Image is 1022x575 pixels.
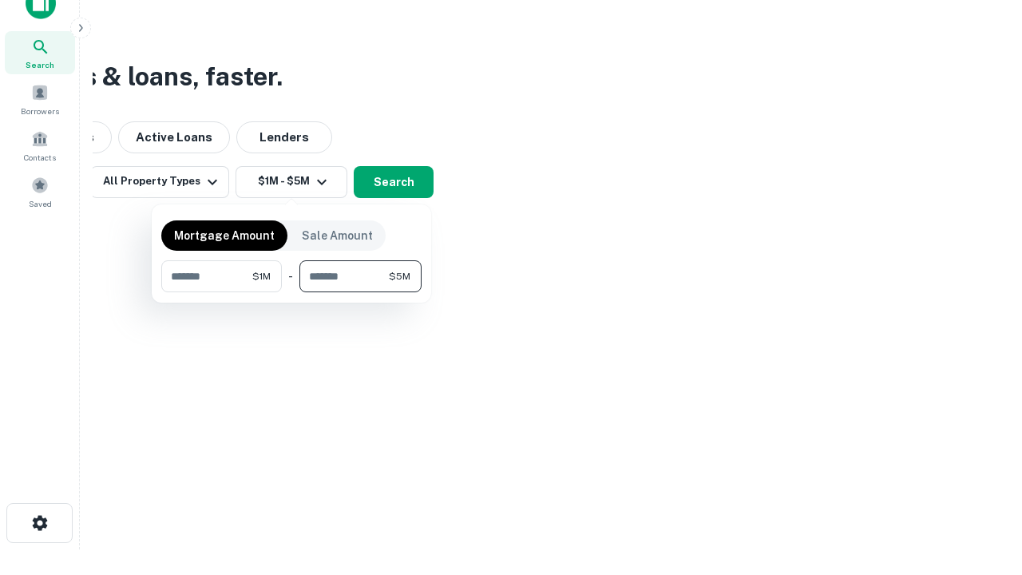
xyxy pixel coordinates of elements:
[942,396,1022,473] iframe: Chat Widget
[252,269,271,284] span: $1M
[174,227,275,244] p: Mortgage Amount
[389,269,410,284] span: $5M
[302,227,373,244] p: Sale Amount
[288,260,293,292] div: -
